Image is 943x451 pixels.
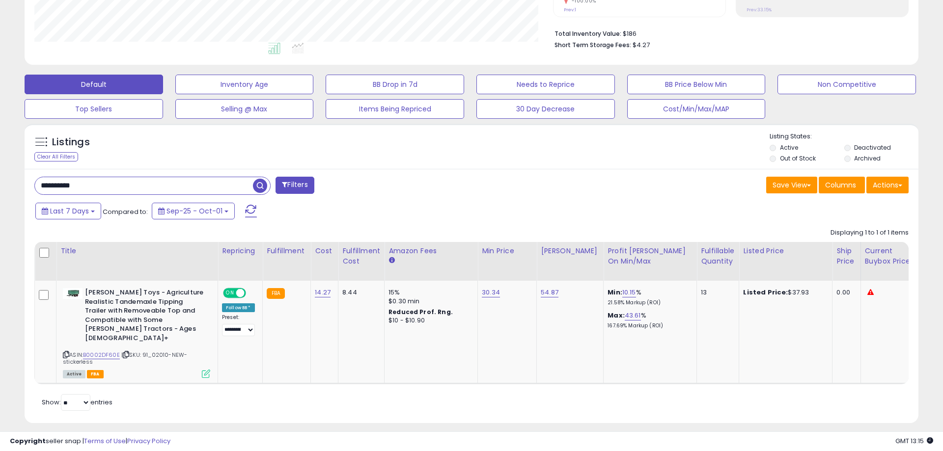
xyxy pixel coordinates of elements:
span: $4.27 [633,40,650,50]
span: Compared to: [103,207,148,216]
img: 3193Nf89svL._SL40_.jpg [63,288,83,299]
span: Show: entries [42,398,112,407]
span: Sep-25 - Oct-01 [166,206,222,216]
b: [PERSON_NAME] Toys - Agriculture Realistic Tandemaxle Tipping Trailer with Removeable Top and Com... [85,288,204,345]
h5: Listings [52,135,90,149]
div: Ship Price [836,246,856,266]
span: All listings currently available for purchase on Amazon [63,370,85,378]
button: Sep-25 - Oct-01 [152,203,235,219]
div: 0.00 [836,288,853,297]
p: 21.58% Markup (ROI) [608,299,689,306]
div: Profit [PERSON_NAME] on Min/Max [608,246,693,266]
a: 30.34 [482,288,500,297]
p: Listing States: [770,132,918,141]
div: $37.93 [743,288,825,297]
span: | SKU: 91_02010-NEW-stickerless [63,351,187,366]
a: 10.15 [622,288,636,297]
div: 15% [388,288,470,297]
div: ASIN: [63,288,210,377]
b: Max: [608,311,625,320]
div: Displaying 1 to 1 of 1 items [831,228,909,238]
div: Fulfillable Quantity [701,246,735,266]
span: 2025-10-9 13:15 GMT [895,436,933,446]
button: BB Drop in 7d [326,75,464,94]
div: seller snap | | [10,437,170,446]
a: 14.27 [315,288,331,297]
div: Follow BB * [222,303,255,312]
div: Fulfillment Cost [342,246,380,266]
a: 43.61 [625,311,641,320]
div: % [608,311,689,329]
div: Clear All Filters [34,152,78,161]
div: Amazon Fees [388,246,473,256]
div: Min Price [482,246,532,256]
label: Deactivated [854,143,891,152]
button: Default [25,75,163,94]
div: Current Buybox Price [865,246,915,266]
div: Fulfillment [267,246,306,256]
div: Preset: [222,314,255,336]
div: Cost [315,246,334,256]
span: Last 7 Days [50,206,89,216]
div: $0.30 min [388,297,470,306]
small: Amazon Fees. [388,256,394,265]
button: Inventory Age [175,75,314,94]
div: Listed Price [743,246,828,256]
label: Out of Stock [780,154,816,162]
strong: Copyright [10,436,46,446]
a: B0002DF60E [83,351,120,359]
th: The percentage added to the cost of goods (COGS) that forms the calculator for Min & Max prices. [604,242,697,281]
div: $10 - $10.90 [388,317,470,325]
button: 30 Day Decrease [476,99,615,119]
button: Cost/Min/Max/MAP [627,99,766,119]
button: Actions [866,177,909,193]
a: Terms of Use [84,436,126,446]
button: BB Price Below Min [627,75,766,94]
small: Prev: 33.15% [747,7,772,13]
small: FBA [267,288,285,299]
span: FBA [87,370,104,378]
button: Save View [766,177,817,193]
div: Title [60,246,214,256]
a: Privacy Policy [127,436,170,446]
div: 8.44 [342,288,377,297]
b: Reduced Prof. Rng. [388,308,453,316]
a: 54.87 [541,288,558,297]
p: 167.69% Markup (ROI) [608,322,689,329]
button: Items Being Repriced [326,99,464,119]
b: Total Inventory Value: [555,29,621,38]
button: Columns [819,177,865,193]
span: ON [224,289,236,297]
b: Min: [608,288,622,297]
small: Prev: 1 [564,7,576,13]
label: Active [780,143,798,152]
b: Short Term Storage Fees: [555,41,631,49]
div: % [608,288,689,306]
div: 13 [701,288,731,297]
button: Filters [276,177,314,194]
b: Listed Price: [743,288,788,297]
button: Needs to Reprice [476,75,615,94]
span: OFF [245,289,260,297]
div: Repricing [222,246,258,256]
span: Columns [825,180,856,190]
button: Non Competitive [777,75,916,94]
button: Last 7 Days [35,203,101,219]
button: Selling @ Max [175,99,314,119]
button: Top Sellers [25,99,163,119]
li: $186 [555,27,901,39]
label: Archived [854,154,881,162]
div: [PERSON_NAME] [541,246,599,256]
